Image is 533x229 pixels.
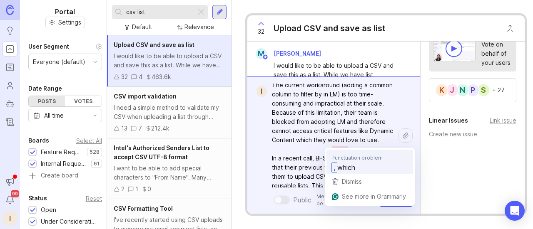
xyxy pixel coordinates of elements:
div: J [446,84,459,97]
a: Roadmaps [2,60,17,75]
div: Open [41,205,56,214]
div: Status [28,193,47,203]
a: Users [2,78,17,93]
span: Intel's Authorized Senders List to accept CSV UTF-8 format [114,144,209,160]
div: 2 [121,185,125,194]
div: Link issue [490,116,516,125]
div: Default [132,22,152,32]
input: Search... [126,7,193,17]
div: I [257,86,266,97]
img: member badge [262,54,269,60]
div: Date Range [28,84,62,94]
a: Changelog [2,115,17,130]
span: CSV import validation [114,93,177,100]
div: 13 [121,124,127,133]
p: 61 [94,160,100,167]
div: M [256,48,266,59]
a: Intel's Authorized Senders List to accept CSV UTF-8 formatI want to be able to add special charac... [107,138,232,199]
span: 99 [11,190,19,197]
div: 1 [135,185,138,194]
div: N [456,84,469,97]
p: 528 [90,149,100,155]
span: [PERSON_NAME] [274,50,321,57]
div: 7 [138,124,142,133]
div: P [466,84,480,97]
div: Linear Issues [429,116,468,126]
a: Autopilot [2,96,17,111]
div: I want to be able to add special characters to "From Name". Many customers have accents in their ... [114,164,225,182]
button: Settings [45,17,85,28]
a: CSV import validationI need a simple method to validate my CSV when uploading a list through Gmai... [107,87,232,138]
div: 4 [139,72,142,81]
div: + 27 [492,87,505,93]
div: Boards [28,135,49,145]
div: Relevance [184,22,214,32]
div: 463.6k [152,72,171,81]
div: I would like to be able to upload a CSV and save this as a list. While we have list management se... [114,52,225,70]
div: Feature Requests [41,148,83,157]
span: CSV Formatting Tool [114,205,173,212]
h1: Portal [55,7,75,17]
div: Select All [76,138,102,143]
div: I would like to be able to upload a CSV and save this as a list. While we have list management se... [274,61,403,125]
div: Vote on behalf of your users [481,40,511,67]
a: Create board [28,172,102,180]
div: S [477,84,490,97]
div: 212.4k [151,124,169,133]
span: Settings [58,18,81,27]
div: Open Intercom Messenger [505,201,525,221]
a: Ideas [2,23,17,38]
div: User Segment [28,42,69,52]
div: Under Consideration [41,217,98,226]
div: 0 [147,185,151,194]
img: video-thumbnail-vote-d41b83416815613422e2ca741bf692cc.jpg [433,34,476,62]
div: K [435,84,448,97]
p: Mentioned admins will be notified. [316,193,374,207]
button: Announcements [2,174,17,189]
button: Notifications [2,192,17,207]
span: 32 [258,27,264,36]
a: Portal [2,42,17,57]
div: Everyone (default) [33,57,85,66]
div: Votes [65,96,101,106]
div: All time [44,111,64,120]
button: I [2,211,17,226]
span: Upload CSV and save as list [114,41,194,48]
div: Create new issue [429,130,516,139]
div: Public [293,195,311,205]
div: Posts [29,96,65,106]
a: M[PERSON_NAME] [251,48,328,59]
img: Canny Home [6,5,14,15]
div: Internal Requests [41,159,87,168]
svg: toggle icon [88,112,102,119]
a: Upload CSV and save as listI would like to be able to upload a CSV and save this as a list. While... [107,35,232,87]
button: Close button [502,20,518,37]
div: 32 [121,72,128,81]
div: Upload CSV and save as list [274,22,385,34]
div: Reset [86,196,102,201]
div: I need a simple method to validate my CSV when uploading a list through Gmail Dashboard Sending. ... [114,103,225,121]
